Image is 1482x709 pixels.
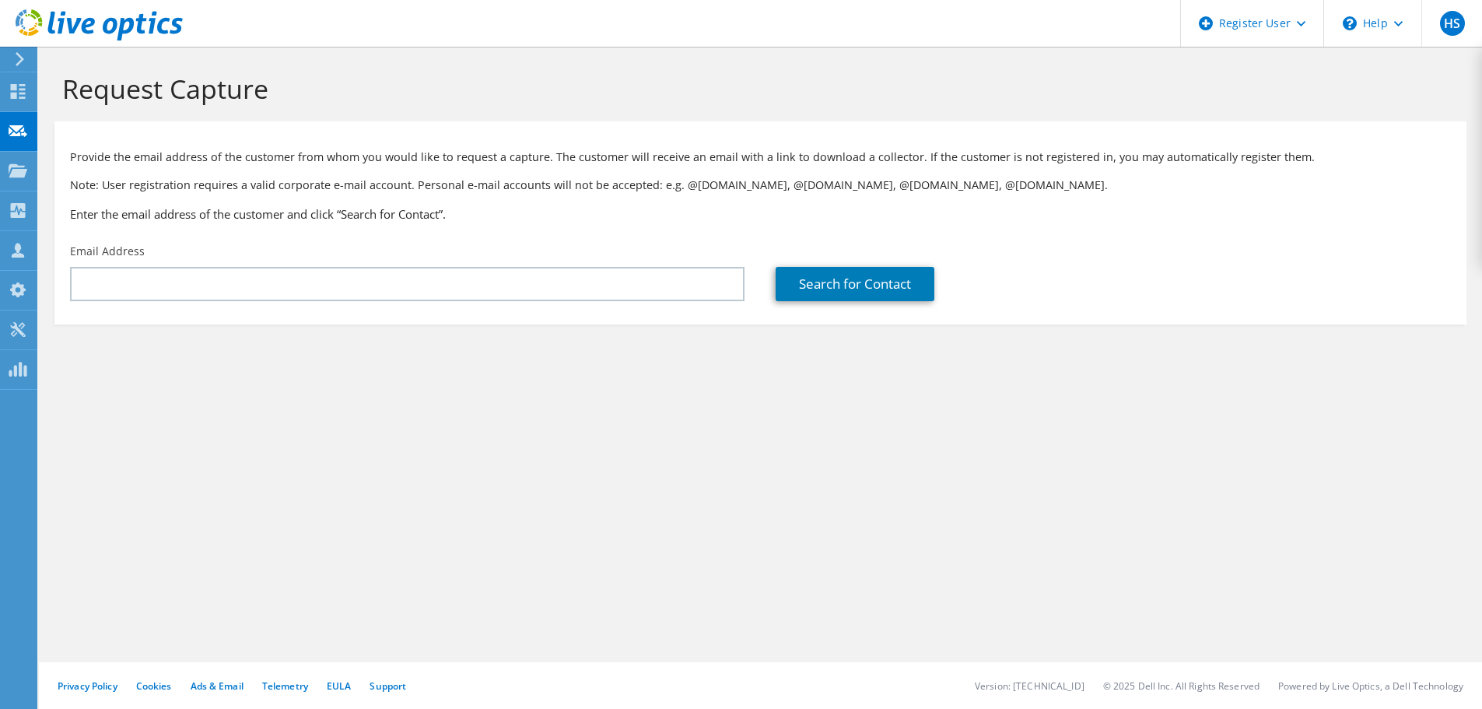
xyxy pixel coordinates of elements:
[327,679,351,693] a: EULA
[1278,679,1463,693] li: Powered by Live Optics, a Dell Technology
[1440,11,1465,36] span: HS
[70,205,1451,223] h3: Enter the email address of the customer and click “Search for Contact”.
[70,244,145,259] label: Email Address
[262,679,308,693] a: Telemetry
[1103,679,1260,693] li: © 2025 Dell Inc. All Rights Reserved
[975,679,1084,693] li: Version: [TECHNICAL_ID]
[136,679,172,693] a: Cookies
[191,679,243,693] a: Ads & Email
[370,679,406,693] a: Support
[1343,16,1357,30] svg: \n
[58,679,117,693] a: Privacy Policy
[776,267,934,301] a: Search for Contact
[70,149,1451,166] p: Provide the email address of the customer from whom you would like to request a capture. The cust...
[70,177,1451,194] p: Note: User registration requires a valid corporate e-mail account. Personal e-mail accounts will ...
[62,72,1451,105] h1: Request Capture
